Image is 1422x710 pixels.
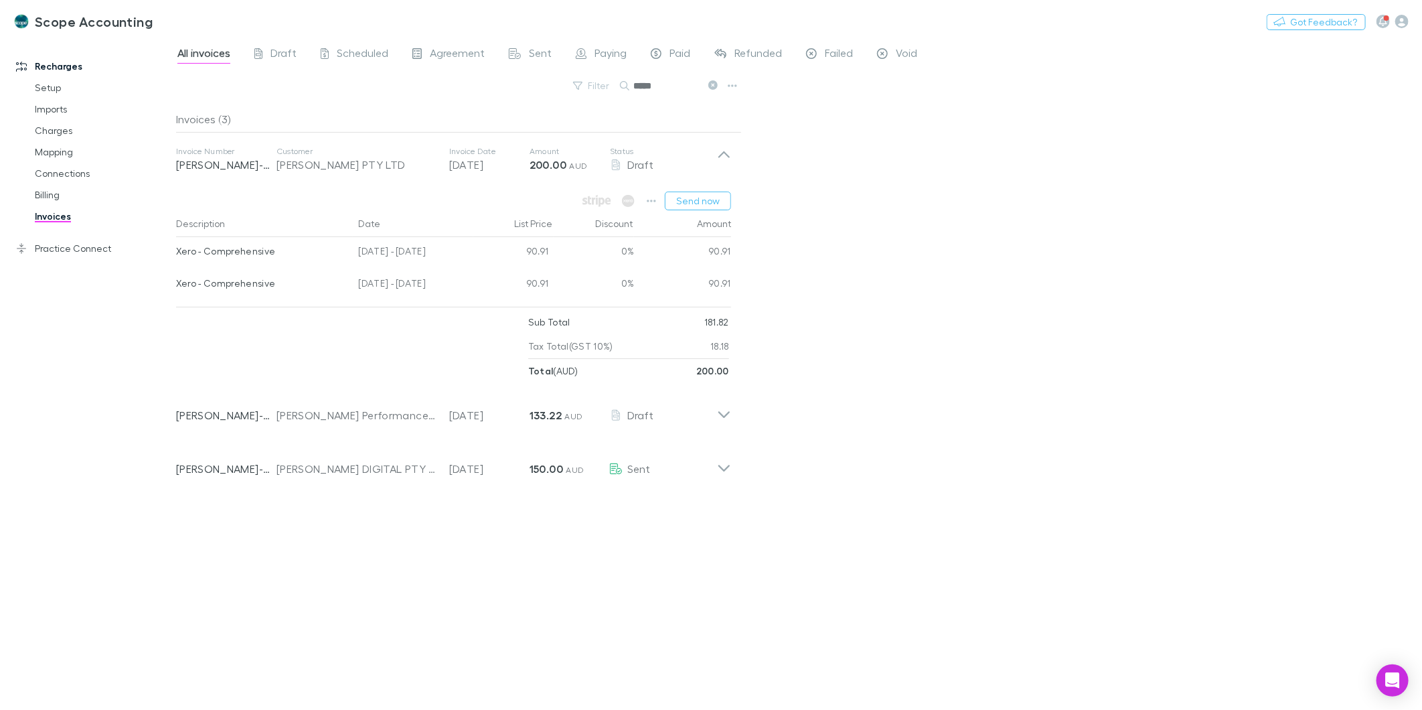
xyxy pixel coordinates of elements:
[276,157,436,173] div: [PERSON_NAME] PTY LTD
[5,5,161,38] a: Scope Accounting
[270,46,297,64] span: Draft
[21,120,185,141] a: Charges
[353,269,473,301] div: [DATE] - [DATE]
[566,465,584,475] span: AUD
[21,184,185,206] a: Billing
[704,310,729,334] p: 181.82
[564,411,582,421] span: AUD
[627,409,653,421] span: Draft
[21,206,185,227] a: Invoices
[449,461,530,477] p: [DATE]
[449,146,530,157] p: Invoice Date
[610,146,717,157] p: Status
[1376,664,1409,697] div: Open Intercom Messenger
[896,46,917,64] span: Void
[554,237,634,269] div: 0%
[165,437,742,490] div: [PERSON_NAME]-0049[PERSON_NAME] DIGITAL PTY LTD[DATE]150.00 AUDSent
[710,334,729,358] p: 18.18
[734,46,782,64] span: Refunded
[1267,14,1366,30] button: Got Feedback?
[165,133,742,186] div: Invoice Number[PERSON_NAME]-0252Customer[PERSON_NAME] PTY LTDInvoice Date[DATE]Amount200.00 AUDSt...
[13,13,29,29] img: Scope Accounting's Logo
[473,237,554,269] div: 90.91
[3,238,185,259] a: Practice Connect
[696,365,729,376] strong: 200.00
[276,146,436,157] p: Customer
[627,462,650,475] span: Sent
[530,462,563,476] strong: 150.00
[449,157,530,173] p: [DATE]
[569,161,587,171] span: AUD
[634,237,731,269] div: 90.91
[530,409,562,422] strong: 133.22
[176,407,276,423] p: [PERSON_NAME]-0155
[21,77,185,98] a: Setup
[449,407,530,423] p: [DATE]
[566,78,617,94] button: Filter
[3,56,185,77] a: Recharges
[619,192,638,210] span: Available when invoice is finalised
[530,158,566,171] strong: 200.00
[528,359,578,383] p: ( AUD )
[21,163,185,184] a: Connections
[430,46,485,64] span: Agreement
[176,461,276,477] p: [PERSON_NAME]-0049
[337,46,388,64] span: Scheduled
[528,334,613,358] p: Tax Total (GST 10%)
[176,146,276,157] p: Invoice Number
[669,46,690,64] span: Paid
[595,46,627,64] span: Paying
[529,46,552,64] span: Sent
[35,13,153,29] h3: Scope Accounting
[176,157,276,173] p: [PERSON_NAME]-0252
[530,146,610,157] p: Amount
[634,269,731,301] div: 90.91
[21,98,185,120] a: Imports
[665,192,731,210] button: Send now
[276,461,436,477] div: [PERSON_NAME] DIGITAL PTY LTD
[21,141,185,163] a: Mapping
[473,269,554,301] div: 90.91
[276,407,436,423] div: [PERSON_NAME] Performance Psychology Pty Ltd
[579,192,615,210] span: Available when invoice is finalised
[554,269,634,301] div: 0%
[176,269,348,297] div: Xero - Comprehensive
[528,310,570,334] p: Sub Total
[627,158,653,171] span: Draft
[176,237,348,265] div: Xero - Comprehensive
[825,46,853,64] span: Failed
[353,237,473,269] div: [DATE] - [DATE]
[165,383,742,437] div: [PERSON_NAME]-0155[PERSON_NAME] Performance Psychology Pty Ltd[DATE]133.22 AUDDraft
[177,46,230,64] span: All invoices
[528,365,554,376] strong: Total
